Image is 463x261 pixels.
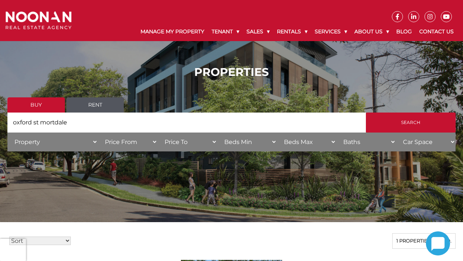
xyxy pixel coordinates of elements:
input: Search [366,113,456,133]
a: Contact Us [416,22,457,41]
a: Rent [66,97,124,113]
a: Buy [7,97,65,113]
a: Manage My Property [137,22,208,41]
input: Search by suburb, postcode or area [7,113,366,133]
a: Services [311,22,351,41]
a: About Us [351,22,393,41]
div: 1 properties found. [392,233,456,249]
a: Sales [243,22,273,41]
h1: PROPERTIES [7,66,456,79]
select: Sort Listings [9,237,71,245]
a: Rentals [273,22,311,41]
a: Tenant [208,22,243,41]
img: Noonan Real Estate Agency [6,11,72,30]
a: Blog [393,22,416,41]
